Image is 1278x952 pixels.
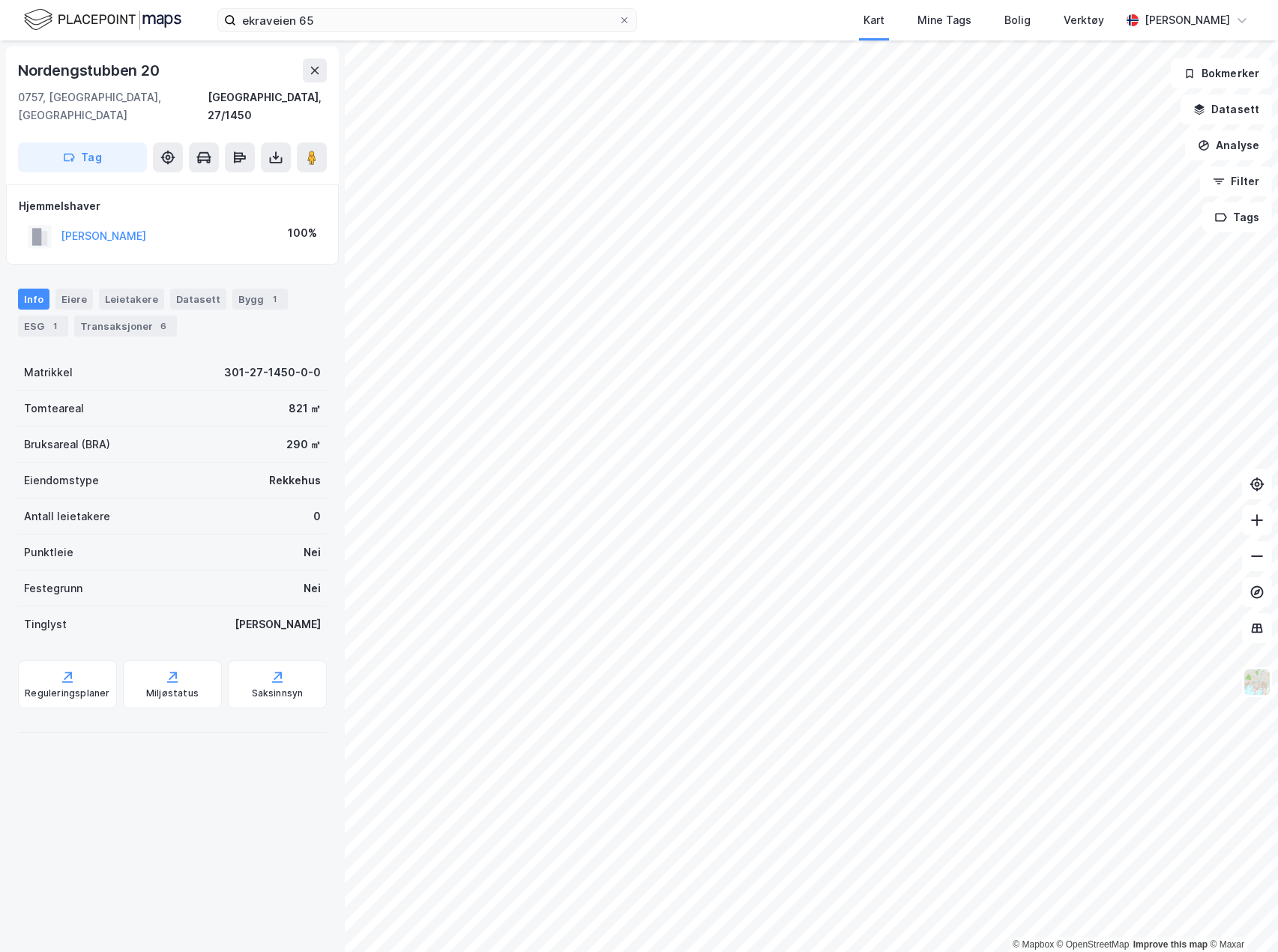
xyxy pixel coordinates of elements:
[1004,11,1031,29] div: Bolig
[24,400,84,418] div: Tomteareal
[288,224,317,242] div: 100%
[1185,130,1272,160] button: Analyse
[24,543,73,561] div: Punktleie
[24,507,110,525] div: Antall leietakere
[304,579,321,597] div: Nei
[18,142,147,172] button: Tag
[18,289,49,310] div: Info
[863,11,884,29] div: Kart
[24,472,99,489] div: Eiendomstype
[304,543,321,561] div: Nei
[1145,11,1230,29] div: [PERSON_NAME]
[18,316,68,337] div: ESG
[1243,668,1271,696] img: Z
[1203,880,1278,952] div: Kontrollprogram for chat
[146,687,199,699] div: Miljøstatus
[267,292,282,307] div: 1
[18,58,163,82] div: Nordengstubben 20
[236,9,618,31] input: Søk på adresse, matrikkel, gårdeiere, leietakere eller personer
[74,316,177,337] div: Transaksjoner
[24,7,181,33] img: logo.f888ab2527a4732fd821a326f86c7f29.svg
[24,615,67,633] div: Tinglyst
[55,289,93,310] div: Eiere
[24,364,73,382] div: Matrikkel
[156,319,171,334] div: 6
[19,197,326,215] div: Hjemmelshaver
[1202,202,1272,232] button: Tags
[1171,58,1272,88] button: Bokmerker
[252,687,304,699] div: Saksinnsyn
[232,289,288,310] div: Bygg
[1064,11,1104,29] div: Verktøy
[1181,94,1272,124] button: Datasett
[24,436,110,454] div: Bruksareal (BRA)
[269,472,321,489] div: Rekkehus
[1200,166,1272,196] button: Filter
[224,364,321,382] div: 301-27-1450-0-0
[1057,939,1130,950] a: OpenStreetMap
[1203,880,1278,952] iframe: Chat Widget
[235,615,321,633] div: [PERSON_NAME]
[1013,939,1054,950] a: Mapbox
[18,88,208,124] div: 0757, [GEOGRAPHIC_DATA], [GEOGRAPHIC_DATA]
[99,289,164,310] div: Leietakere
[47,319,62,334] div: 1
[289,400,321,418] div: 821 ㎡
[1133,939,1208,950] a: Improve this map
[917,11,971,29] div: Mine Tags
[313,507,321,525] div: 0
[208,88,327,124] div: [GEOGRAPHIC_DATA], 27/1450
[25,687,109,699] div: Reguleringsplaner
[170,289,226,310] div: Datasett
[286,436,321,454] div: 290 ㎡
[24,579,82,597] div: Festegrunn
